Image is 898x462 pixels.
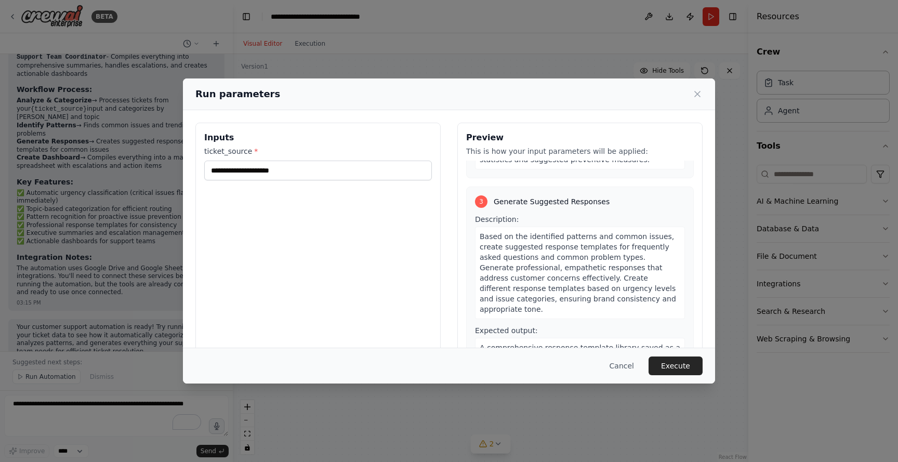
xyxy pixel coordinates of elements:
h2: Run parameters [195,87,280,101]
button: Cancel [601,357,642,375]
span: Description: [475,215,519,223]
span: Expected output: [475,326,538,335]
label: ticket_source [204,146,432,156]
div: 3 [475,195,487,208]
h3: Preview [466,131,694,144]
button: Execute [649,357,703,375]
p: This is how your input parameters will be applied: [466,146,694,156]
span: A comprehensive response template library saved as a document containing suggested responses for ... [480,344,680,404]
h3: Inputs [204,131,432,144]
span: Based on the identified patterns and common issues, create suggested response templates for frequ... [480,232,676,313]
span: Generate Suggested Responses [494,196,610,207]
